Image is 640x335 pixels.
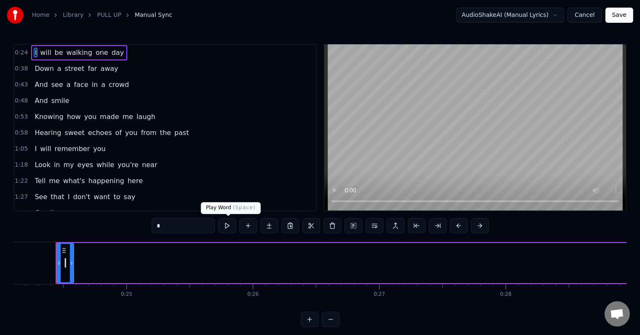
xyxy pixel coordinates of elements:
[34,192,48,202] span: See
[113,192,121,202] span: to
[62,176,86,186] span: what's
[95,48,109,57] span: one
[159,128,172,138] span: the
[127,176,144,186] span: here
[54,144,91,154] span: remember
[64,254,67,273] div: I
[34,208,66,218] span: Goodbye
[568,8,602,23] button: Cancel
[92,144,106,154] span: you
[39,48,52,57] span: will
[66,48,93,57] span: walking
[34,144,37,154] span: I
[87,64,98,73] span: far
[174,128,190,138] span: past
[15,129,28,137] span: 0:58
[88,176,125,186] span: happening
[96,160,115,170] span: while
[77,160,94,170] span: eyes
[15,81,28,89] span: 0:43
[7,7,24,24] img: youka
[53,160,61,170] span: in
[34,128,62,138] span: Hearing
[83,112,97,122] span: you
[15,161,28,169] span: 1:18
[201,202,261,214] div: Play Word
[108,80,130,89] span: crowd
[15,193,28,201] span: 1:27
[73,80,89,89] span: face
[39,144,52,154] span: will
[141,160,158,170] span: near
[32,11,49,19] a: Home
[374,291,385,298] div: 0:27
[117,160,139,170] span: you're
[136,112,156,122] span: laugh
[100,80,106,89] span: a
[15,209,28,217] span: 1:32
[121,291,132,298] div: 0:25
[72,192,91,202] span: don't
[34,176,46,186] span: Tell
[51,80,64,89] span: see
[247,291,259,298] div: 0:26
[66,112,82,122] span: how
[63,11,83,19] a: Library
[124,128,138,138] span: you
[64,64,86,73] span: street
[97,11,121,19] a: PULL UP
[34,96,48,105] span: And
[34,160,51,170] span: Look
[122,112,134,122] span: me
[87,128,113,138] span: echoes
[15,97,28,105] span: 0:48
[140,128,157,138] span: from
[15,145,28,153] span: 1:05
[500,291,511,298] div: 0:28
[54,48,64,57] span: be
[99,64,119,73] span: away
[15,49,28,57] span: 0:24
[67,192,71,202] span: I
[93,192,111,202] span: want
[32,11,172,19] nav: breadcrumb
[111,48,125,57] span: day
[605,8,633,23] button: Save
[135,11,172,19] span: Manual Sync
[34,64,54,73] span: Down
[66,80,72,89] span: a
[34,80,48,89] span: And
[99,112,120,122] span: made
[605,301,630,327] div: Open chat
[123,192,137,202] span: say
[50,192,65,202] span: that
[56,64,62,73] span: a
[15,65,28,73] span: 0:38
[34,48,37,57] span: I
[15,177,28,185] span: 1:22
[15,113,28,121] span: 0:53
[115,128,123,138] span: of
[63,160,75,170] span: my
[34,112,64,122] span: Knowing
[64,128,85,138] span: sweet
[51,96,70,105] span: smile
[233,205,255,211] span: ( Space )
[91,80,99,89] span: in
[48,176,60,186] span: me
